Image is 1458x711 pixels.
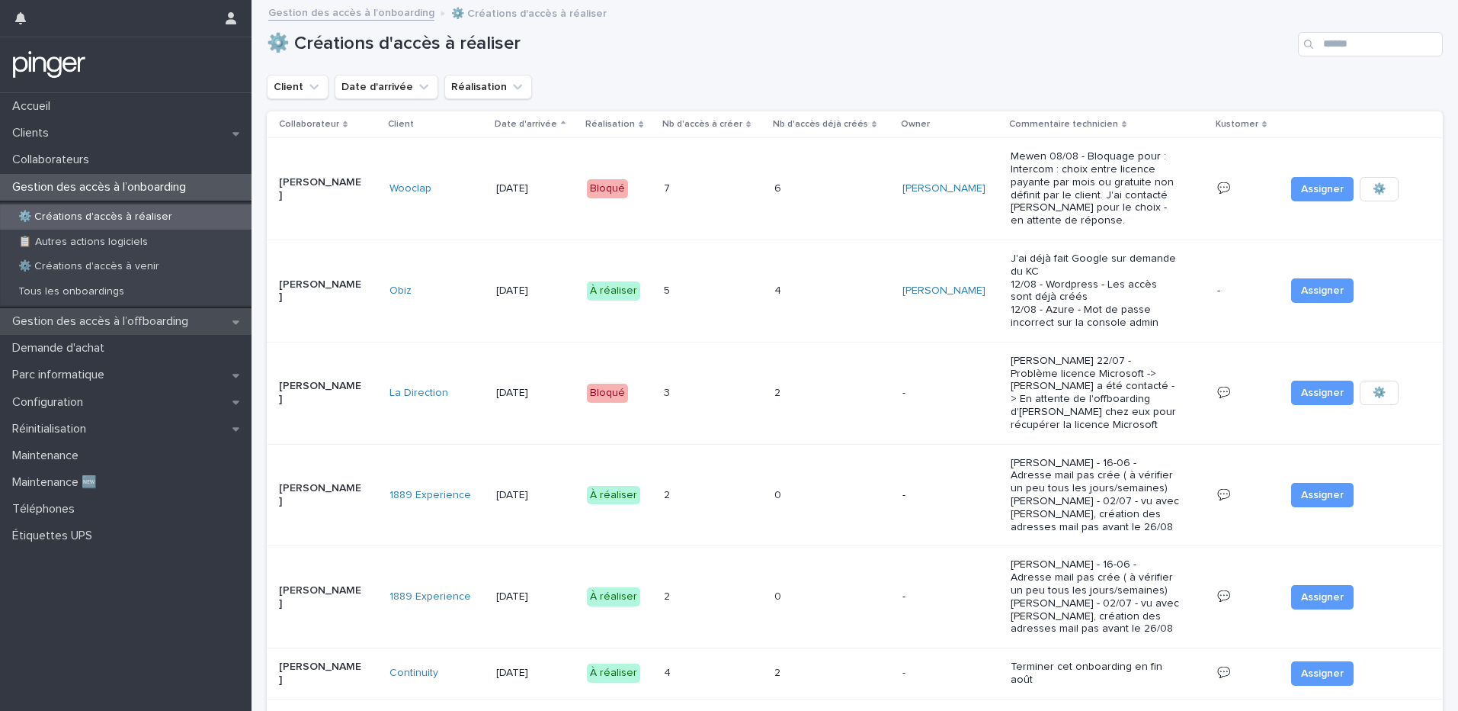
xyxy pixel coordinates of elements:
[6,211,184,224] p: ⚙️ Créations d'accès à réaliser
[1373,182,1386,197] span: ⚙️
[1373,385,1386,401] span: ⚙️
[902,387,987,400] p: -
[664,384,673,400] p: 3
[279,661,364,687] p: [PERSON_NAME]
[1301,283,1344,298] span: Assigner
[6,449,91,463] p: Maintenance
[279,278,364,304] p: [PERSON_NAME]
[496,285,575,298] p: [DATE]
[388,116,414,133] p: Client
[902,489,987,502] p: -
[664,179,673,195] p: 7
[279,584,364,610] p: [PERSON_NAME]
[902,182,985,195] a: [PERSON_NAME]
[587,486,640,505] div: À réaliser
[6,99,62,114] p: Accueil
[6,422,98,436] p: Réinitialisation
[6,260,171,273] p: ⚙️ Créations d'accès à venir
[664,664,674,680] p: 4
[587,664,640,683] div: À réaliser
[279,482,364,508] p: [PERSON_NAME]
[389,667,438,680] a: Continuity
[279,380,364,406] p: [PERSON_NAME]
[773,116,868,133] p: Nb d'accès déjà créés
[664,587,673,603] p: 2
[1011,558,1180,635] p: [PERSON_NAME] - 16-06 - Adresse mail pas crée ( à vérifier un peu tous les jours/semaines) [PERSO...
[496,489,575,502] p: [DATE]
[774,179,784,195] p: 6
[267,342,1443,444] tr: [PERSON_NAME]La Direction [DATE]Bloqué33 22 -[PERSON_NAME] 22/07 - Problème licence Microsoft -> ...
[1011,150,1180,227] p: Mewen 08/08 - Bloquage pour : Intercom : choix entre licence payante par mois ou gratuite non déf...
[389,489,471,502] a: 1889 Experience
[267,75,328,99] button: Client
[774,486,784,502] p: 0
[335,75,438,99] button: Date d'arrivée
[902,667,987,680] p: -
[1217,668,1230,678] a: 💬
[6,341,117,355] p: Demande d'achat
[587,179,628,198] div: Bloqué
[389,387,448,400] a: La Direction
[1217,591,1230,602] a: 💬
[496,182,575,195] p: [DATE]
[774,664,783,680] p: 2
[1011,355,1180,432] p: [PERSON_NAME] 22/07 - Problème licence Microsoft -> [PERSON_NAME] a été contacté -> En attente de...
[902,285,985,298] a: [PERSON_NAME]
[267,546,1443,648] tr: [PERSON_NAME]1889 Experience [DATE]À réaliser22 00 -[PERSON_NAME] - 16-06 - Adresse mail pas crée...
[6,475,109,490] p: Maintenance 🆕
[1360,177,1399,201] button: ⚙️
[587,384,628,403] div: Bloqué
[774,587,784,603] p: 0
[1291,177,1354,201] button: Assigner
[6,180,198,195] p: Gestion des accès à l’onboarding
[496,590,575,603] p: [DATE]
[444,75,532,99] button: Réalisation
[6,153,101,167] p: Collaborateurs
[664,282,673,298] p: 5
[1301,487,1344,503] span: Assigner
[1011,661,1180,687] p: Terminer cet onboarding en fin août
[1301,182,1344,197] span: Assigner
[902,590,987,603] p: -
[1009,116,1118,133] p: Commentaire technicien
[279,176,364,202] p: [PERSON_NAME]
[1011,457,1180,534] p: [PERSON_NAME] - 16-06 - Adresse mail pas crée ( à vérifier un peu tous les jours/semaines) [PERSO...
[268,3,434,21] a: Gestion des accès à l’onboarding
[1217,183,1230,194] a: 💬
[496,667,575,680] p: [DATE]
[1301,666,1344,681] span: Assigner
[6,368,117,382] p: Parc informatique
[267,240,1443,342] tr: [PERSON_NAME]Obiz [DATE]À réaliser55 44 [PERSON_NAME] J'ai déjà fait Google sur demande du KC 12/...
[6,314,200,329] p: Gestion des accès à l’offboarding
[1216,116,1258,133] p: Kustomer
[587,282,640,301] div: À réaliser
[267,33,1292,55] h1: ⚙️ Créations d'accès à réaliser
[901,116,930,133] p: Owner
[267,648,1443,700] tr: [PERSON_NAME]Continuity [DATE]À réaliser44 22 -Terminer cet onboarding en fin août💬Assigner
[1301,590,1344,605] span: Assigner
[451,4,607,21] p: ⚙️ Créations d'accès à réaliser
[774,282,784,298] p: 4
[267,444,1443,546] tr: [PERSON_NAME]1889 Experience [DATE]À réaliser22 00 -[PERSON_NAME] - 16-06 - Adresse mail pas crée...
[587,587,640,606] div: À réaliser
[1291,381,1354,405] button: Assigner
[1291,278,1354,303] button: Assigner
[585,116,635,133] p: Réalisation
[496,387,575,400] p: [DATE]
[389,590,471,603] a: 1889 Experience
[1291,483,1354,507] button: Assigner
[6,395,95,410] p: Configuration
[6,502,87,516] p: Téléphones
[1217,282,1223,298] p: -
[1011,253,1180,330] p: J'ai déjà fait Google sur demande du KC 12/08 - Wordpress - Les accès sont déjà créés 12/08 - Azu...
[267,138,1443,240] tr: [PERSON_NAME]Wooclap [DATE]Bloqué77 66 [PERSON_NAME] Mewen 08/08 - Bloquage pour : Intercom : cho...
[389,182,431,195] a: Wooclap
[1217,388,1230,398] a: 💬
[6,285,136,298] p: Tous les onboardings
[1298,32,1443,56] div: Search
[1217,490,1230,500] a: 💬
[279,116,339,133] p: Collaborateur
[6,126,61,140] p: Clients
[1301,385,1344,401] span: Assigner
[664,486,673,502] p: 2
